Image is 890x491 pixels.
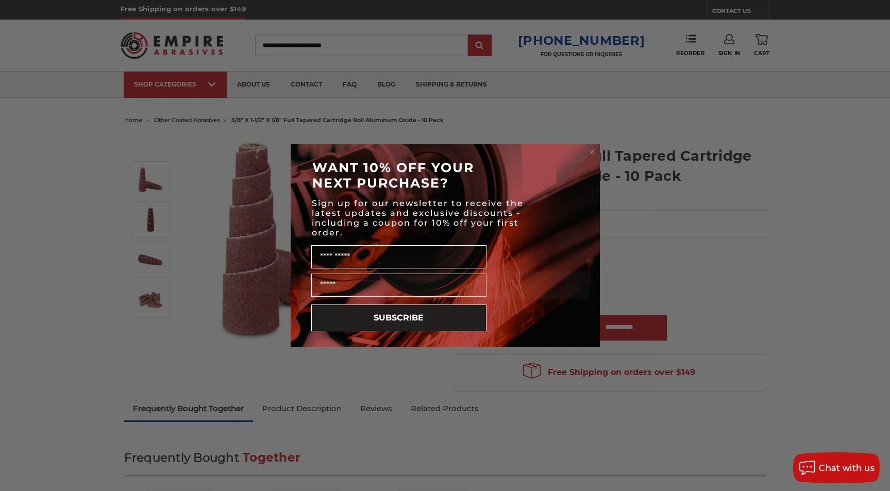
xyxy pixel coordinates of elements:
[311,304,486,331] button: SUBSCRIBE
[587,147,597,157] button: Close dialog
[312,160,474,191] span: WANT 10% OFF YOUR NEXT PURCHASE?
[312,198,524,238] span: Sign up for our newsletter to receive the latest updates and exclusive discounts - including a co...
[793,452,880,483] button: Chat with us
[311,274,486,297] input: Email
[819,463,875,473] span: Chat with us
